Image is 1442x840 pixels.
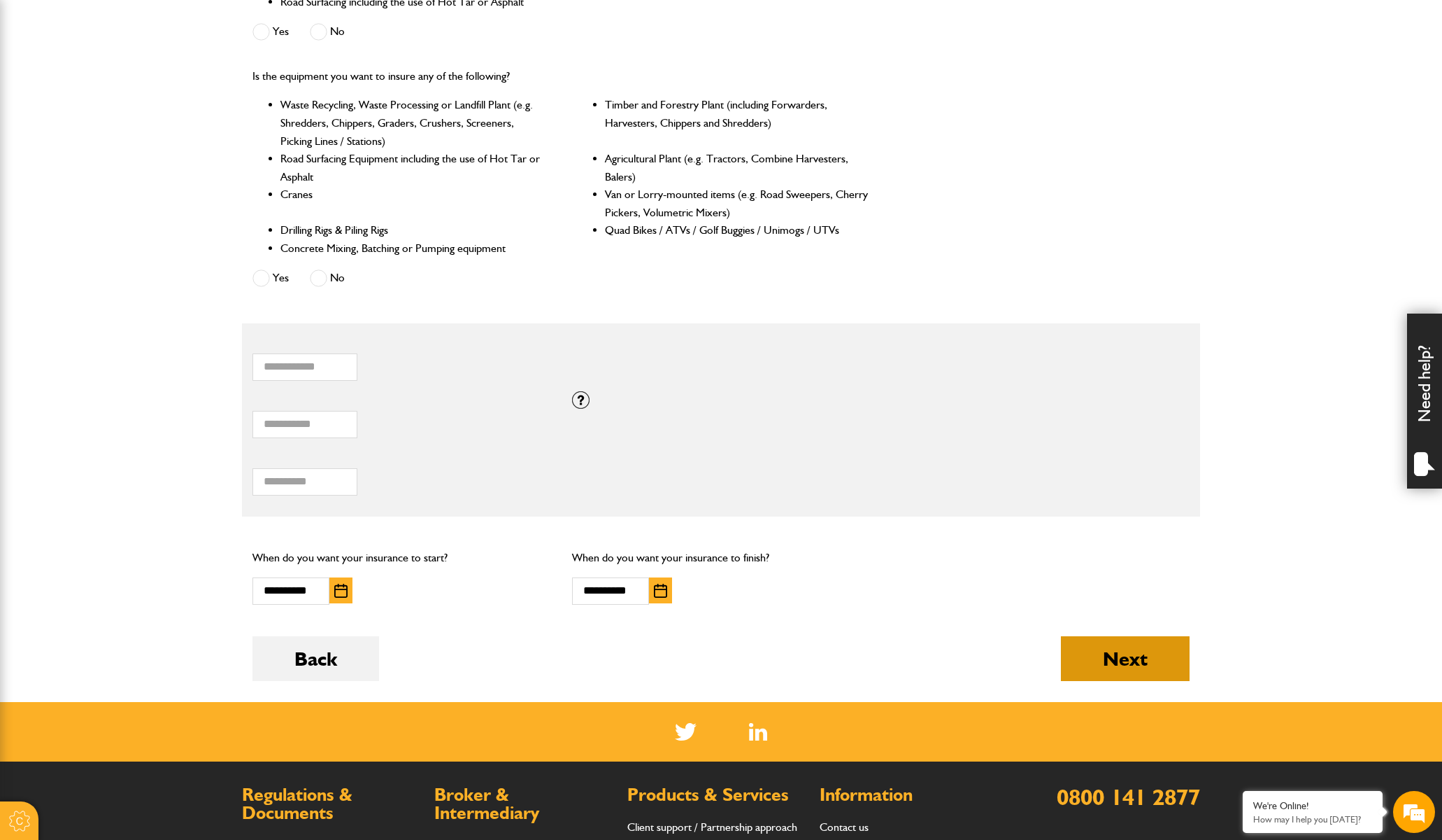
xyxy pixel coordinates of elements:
[310,23,345,41] label: No
[73,78,235,97] div: Chat with us now
[229,7,263,41] div: Minimize live chat window
[749,723,768,741] img: Linked In
[1407,314,1442,489] div: Need help?
[605,96,870,150] li: Timber and Forestry Plant (including Forwarders, Harvesters, Chippers and Shredders)
[572,549,871,567] p: When do you want your insurance to finish?
[310,269,345,287] label: No
[605,185,870,221] li: Van or Lorry-mounted items (e.g. Road Sweepers, Cherry Pickers, Volumetric Mixers)
[18,129,255,160] input: Enter your last name
[280,185,545,221] li: Cranes
[1061,636,1190,681] button: Next
[434,786,613,822] h2: Broker & Intermediary
[334,584,348,598] img: Choose date
[280,221,545,239] li: Drilling Rigs & Piling Rigs
[1057,783,1200,811] a: 0800 141 2877
[749,723,768,741] a: LinkedIn
[820,820,869,834] a: Contact us
[18,171,255,202] input: Enter your email address
[252,67,870,85] p: Is the equipment you want to insure any of the following?
[190,431,254,450] em: Start Chat
[605,221,870,239] li: Quad Bikes / ATVs / Golf Buggies / Unimogs / UTVs
[820,786,998,804] h2: Information
[252,549,551,567] p: When do you want your insurance to start?
[24,78,59,97] img: d_20077148190_company_1631870298795_20077148190
[1253,800,1372,812] div: We're Online!
[605,150,870,185] li: Agricultural Plant (e.g. Tractors, Combine Harvesters, Balers)
[280,150,545,185] li: Road Surfacing Equipment including the use of Hot Tar or Asphalt
[675,723,697,741] img: Twitter
[627,786,806,804] h2: Products & Services
[18,253,255,419] textarea: Type your message and hit 'Enter'
[280,96,545,150] li: Waste Recycling, Waste Processing or Landfill Plant (e.g. Shredders, Chippers, Graders, Crushers,...
[1253,814,1372,825] p: How may I help you today?
[627,820,797,834] a: Client support / Partnership approach
[252,269,289,287] label: Yes
[252,23,289,41] label: Yes
[280,239,545,258] li: Concrete Mixing, Batching or Pumping equipment
[252,636,379,681] button: Back
[242,786,420,822] h2: Regulations & Documents
[18,212,255,243] input: Enter your phone number
[654,584,667,598] img: Choose date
